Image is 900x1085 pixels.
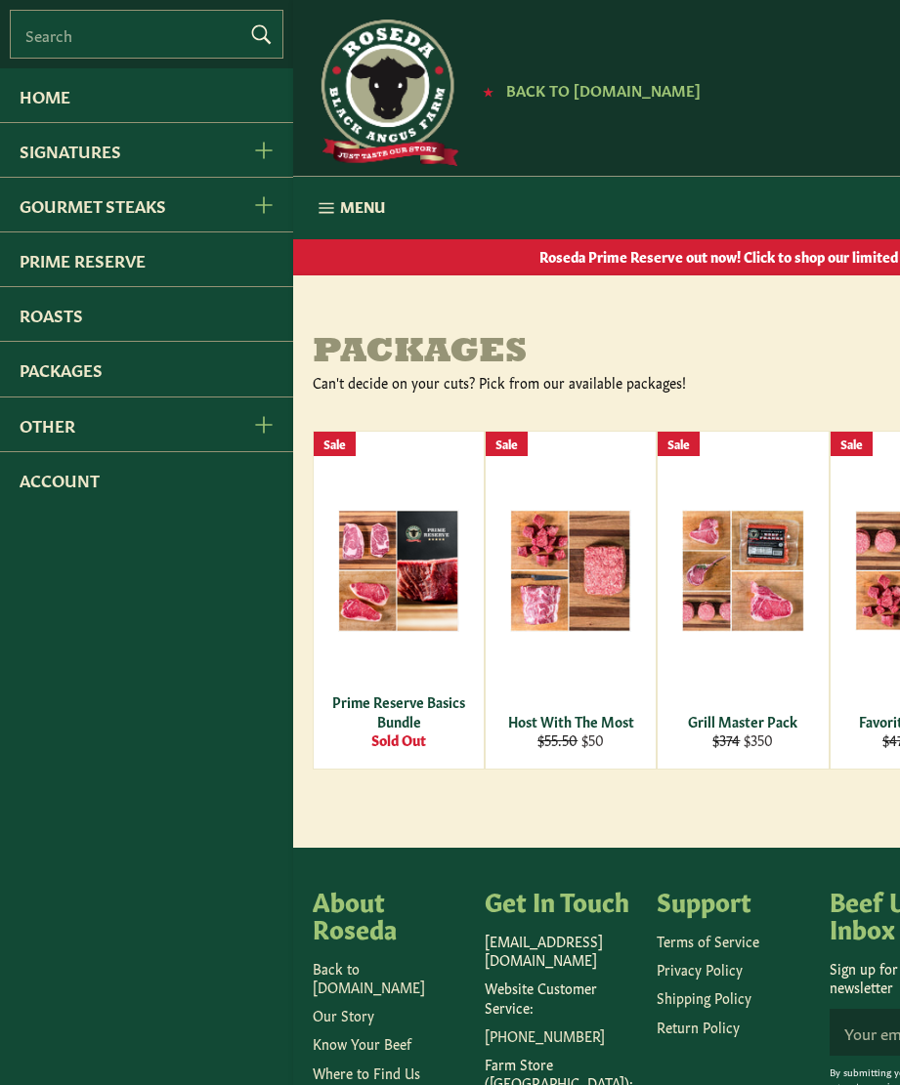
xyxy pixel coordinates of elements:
[232,178,293,231] button: Gourmet Steaks Menu
[232,397,293,451] button: Other Menu
[10,10,283,59] input: Search
[473,83,701,99] a: ★ Back to [DOMAIN_NAME]
[483,83,493,99] span: ★
[506,79,701,100] span: Back to [DOMAIN_NAME]
[340,196,385,217] span: Menu
[313,20,459,166] img: Roseda Beef
[293,177,405,239] button: Menu
[232,123,293,177] button: Signatures Menu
